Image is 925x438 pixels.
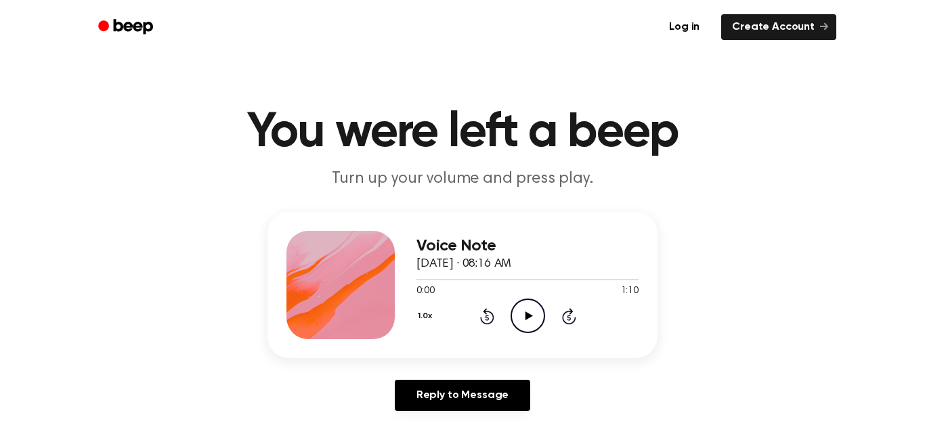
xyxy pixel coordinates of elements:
[721,14,836,40] a: Create Account
[416,237,639,255] h3: Voice Note
[655,12,713,43] a: Log in
[416,258,511,270] span: [DATE] · 08:16 AM
[116,108,809,157] h1: You were left a beep
[89,14,165,41] a: Beep
[202,168,723,190] p: Turn up your volume and press play.
[621,284,639,299] span: 1:10
[416,284,434,299] span: 0:00
[416,305,437,328] button: 1.0x
[395,380,530,411] a: Reply to Message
